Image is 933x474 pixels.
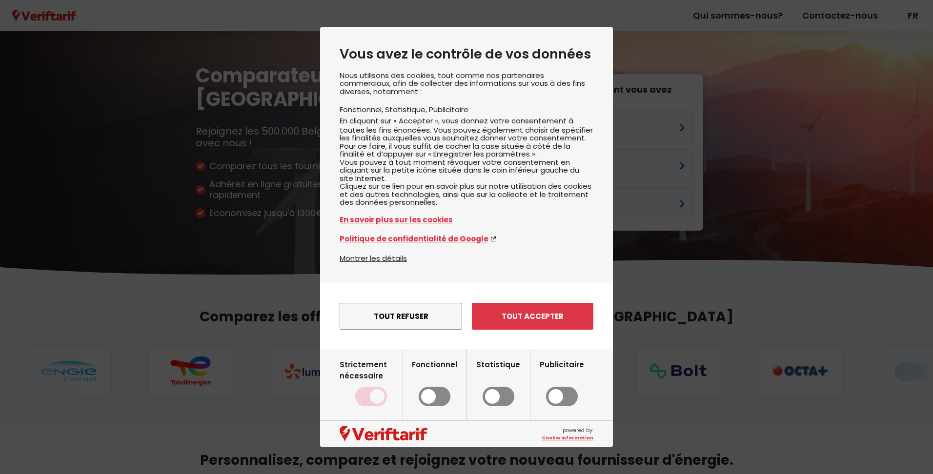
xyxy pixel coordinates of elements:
label: Fonctionnel [412,359,457,407]
span: powered by: [542,427,593,441]
a: En savoir plus sur les cookies [340,214,593,225]
button: Tout refuser [340,303,462,330]
div: menu [320,283,613,349]
h2: Vous avez le contrôle de vos données [340,46,593,62]
label: Strictement nécessaire [340,359,403,407]
img: logo [340,426,427,442]
li: Statistique [385,104,429,115]
label: Statistique [476,359,520,407]
li: Publicitaire [429,104,468,115]
label: Publicitaire [540,359,584,407]
a: Politique de confidentialité de Google [340,233,593,244]
li: Fonctionnel [340,104,385,115]
a: Cookie Information [542,434,593,441]
div: Nous utilisons des cookies, tout comme nos partenaires commerciaux, afin de collecter des informa... [340,72,593,253]
button: Montrer les détails [340,253,407,264]
button: Tout accepter [472,303,593,330]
